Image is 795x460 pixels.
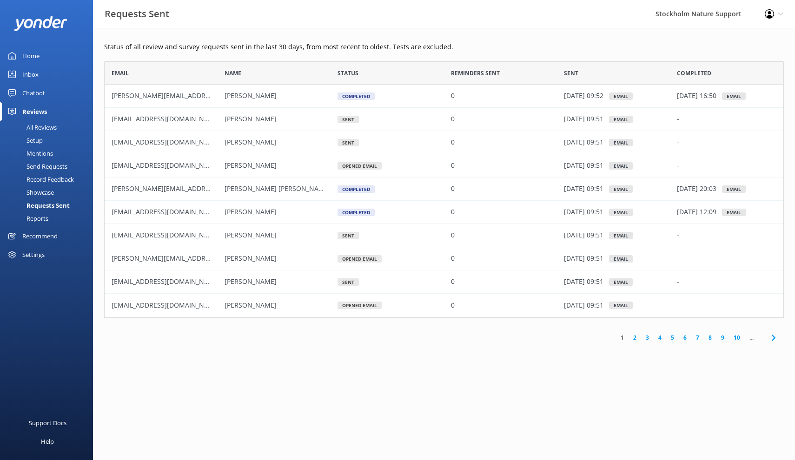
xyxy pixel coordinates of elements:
[225,208,277,217] span: [PERSON_NAME]
[338,209,375,216] div: Completed
[704,333,716,342] a: 8
[451,277,455,287] p: 0
[451,254,455,264] p: 0
[609,185,633,193] div: Email
[225,138,277,147] span: [PERSON_NAME]
[677,114,679,125] p: -
[112,138,220,147] span: [EMAIL_ADDRESS][DOMAIN_NAME]
[22,245,45,264] div: Settings
[564,277,603,287] p: [DATE] 09:51
[451,230,455,241] p: 0
[451,207,455,217] p: 0
[654,333,666,342] a: 4
[451,69,500,78] span: Reminders Sent
[112,231,220,240] span: [EMAIL_ADDRESS][DOMAIN_NAME]
[691,333,704,342] a: 7
[338,69,358,78] span: Status
[338,302,382,309] div: Opened Email
[6,147,93,160] a: Mentions
[338,162,382,170] div: Opened Email
[451,114,455,125] p: 0
[104,177,784,201] div: row
[338,116,359,123] div: Sent
[225,115,277,124] span: [PERSON_NAME]
[338,185,375,193] div: Completed
[112,69,129,78] span: Email
[677,69,711,78] span: Completed
[564,114,603,125] p: [DATE] 09:51
[22,46,40,65] div: Home
[677,138,679,148] p: -
[609,209,633,216] div: Email
[6,121,57,134] div: All Reviews
[722,209,746,216] div: email
[451,138,455,148] p: 0
[29,414,66,432] div: Support Docs
[564,161,603,171] p: [DATE] 09:51
[338,278,359,286] div: Sent
[679,333,691,342] a: 6
[112,301,220,309] span: [EMAIL_ADDRESS][DOMAIN_NAME]
[609,278,633,286] div: Email
[609,139,633,146] div: Email
[104,85,784,108] div: row
[225,301,277,309] span: [PERSON_NAME]
[677,254,679,264] p: -
[722,92,746,100] div: email
[14,16,67,31] img: yonder-white-logo.png
[6,212,48,225] div: Reports
[564,91,603,101] p: [DATE] 09:52
[104,294,784,317] div: row
[112,208,220,217] span: [EMAIL_ADDRESS][DOMAIN_NAME]
[677,184,716,194] p: [DATE] 20:03
[564,184,603,194] p: [DATE] 09:51
[22,227,58,245] div: Recommend
[729,333,745,342] a: 10
[716,333,729,342] a: 9
[105,7,169,21] h3: Requests Sent
[22,65,39,84] div: Inbox
[104,154,784,177] div: row
[6,147,53,160] div: Mentions
[112,115,220,124] span: [EMAIL_ADDRESS][DOMAIN_NAME]
[112,254,325,263] span: [PERSON_NAME][EMAIL_ADDRESS][PERSON_NAME][DOMAIN_NAME]
[225,69,241,78] span: Name
[338,255,382,263] div: Opened Email
[677,207,716,217] p: [DATE] 12:09
[641,333,654,342] a: 3
[609,116,633,123] div: Email
[451,300,455,310] p: 0
[6,160,67,173] div: Send Requests
[677,300,679,310] p: -
[609,232,633,239] div: Email
[6,186,54,199] div: Showcase
[225,231,277,240] span: [PERSON_NAME]
[564,138,603,148] p: [DATE] 09:51
[564,207,603,217] p: [DATE] 09:51
[338,139,359,146] div: Sent
[564,69,578,78] span: Sent
[225,277,277,286] span: [PERSON_NAME]
[112,184,272,193] span: [PERSON_NAME][EMAIL_ADDRESS][DOMAIN_NAME]
[451,161,455,171] p: 0
[104,85,784,317] div: grid
[6,186,93,199] a: Showcase
[225,92,277,100] span: [PERSON_NAME]
[104,42,784,52] p: Status of all review and survey requests sent in the last 30 days, from most recent to oldest. Te...
[609,162,633,170] div: Email
[338,92,375,100] div: Completed
[112,277,220,286] span: [EMAIL_ADDRESS][DOMAIN_NAME]
[451,91,455,101] p: 0
[225,161,277,170] span: [PERSON_NAME]
[41,432,54,451] div: Help
[722,185,746,193] div: email
[677,230,679,241] p: -
[104,224,784,247] div: row
[6,199,93,212] a: Requests Sent
[745,333,758,342] span: ...
[6,134,43,147] div: Setup
[22,102,47,121] div: Reviews
[666,333,679,342] a: 5
[104,108,784,131] div: row
[338,232,359,239] div: Sent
